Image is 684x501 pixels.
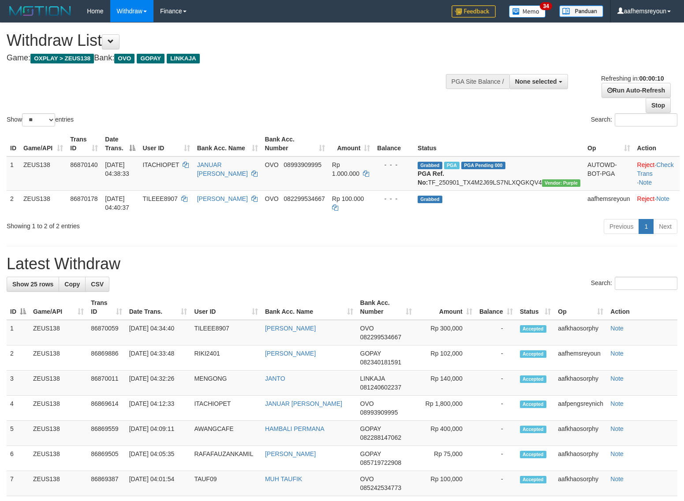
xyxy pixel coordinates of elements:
[520,325,546,333] span: Accepted
[415,295,475,320] th: Amount: activate to sort column ascending
[20,131,67,156] th: Game/API: activate to sort column ascending
[197,195,248,202] a: [PERSON_NAME]
[554,421,607,446] td: aafkhaosorphy
[476,345,516,371] td: -
[101,131,139,156] th: Date Trans.: activate to sort column descending
[126,295,191,320] th: Date Trans.: activate to sort column ascending
[357,295,416,320] th: Bank Acc. Number: activate to sort column ascending
[126,471,191,496] td: [DATE] 04:01:54
[584,131,634,156] th: Op: activate to sort column ascending
[360,484,401,491] span: Copy 085242534773 to clipboard
[520,350,546,358] span: Accepted
[610,325,624,332] a: Note
[653,219,677,234] a: Next
[265,350,316,357] a: [PERSON_NAME]
[87,345,125,371] td: 86869886
[377,194,411,203] div: - - -
[542,179,580,187] span: Vendor URL: https://trx4.1velocity.biz
[415,345,475,371] td: Rp 102,000
[360,384,401,391] span: Copy 081240602237 to clipboard
[7,54,447,63] h4: Game: Bank:
[126,371,191,396] td: [DATE] 04:32:26
[142,161,179,168] span: ITACHIOPET
[191,446,262,471] td: RAFAFAUZANKAMIL
[610,475,624,482] a: Note
[615,113,677,126] input: Search:
[415,371,475,396] td: Rp 140,000
[7,446,30,471] td: 6
[142,195,177,202] span: TILEEE8907
[554,320,607,345] td: aafkhaosorphy
[415,396,475,421] td: Rp 1,800,000
[476,371,516,396] td: -
[191,320,262,345] td: TILEEE8907
[265,400,342,407] a: JANUAR [PERSON_NAME]
[64,281,80,288] span: Copy
[554,295,607,320] th: Op: activate to sort column ascending
[30,320,87,345] td: ZEUS138
[332,195,364,202] span: Rp 100.000
[520,451,546,458] span: Accepted
[610,425,624,432] a: Note
[476,396,516,421] td: -
[329,131,374,156] th: Amount: activate to sort column ascending
[637,161,655,168] a: Reject
[634,131,680,156] th: Action
[59,277,86,292] a: Copy
[265,425,325,432] a: HAMBALI PERMANA
[284,195,325,202] span: Copy 082299534667 to clipboard
[70,195,97,202] span: 86870178
[7,471,30,496] td: 7
[374,131,414,156] th: Balance
[139,131,193,156] th: User ID: activate to sort column ascending
[377,160,411,169] div: - - -
[476,320,516,345] td: -
[137,54,164,63] span: GOPAY
[446,74,509,89] div: PGA Site Balance /
[360,475,374,482] span: OVO
[191,396,262,421] td: ITACHIOPET
[476,421,516,446] td: -
[639,179,652,186] a: Note
[554,396,607,421] td: aafpengsreynich
[87,396,125,421] td: 86869614
[30,471,87,496] td: ZEUS138
[360,409,398,416] span: Copy 08993909995 to clipboard
[610,400,624,407] a: Note
[360,450,381,457] span: GOPAY
[610,375,624,382] a: Note
[30,54,94,63] span: OXPLAY > ZEUS138
[91,281,104,288] span: CSV
[7,255,677,273] h1: Latest Withdraw
[87,371,125,396] td: 86870011
[615,277,677,290] input: Search:
[604,219,639,234] a: Previous
[584,190,634,215] td: aafhemsreyoun
[194,131,262,156] th: Bank Acc. Name: activate to sort column ascending
[7,277,59,292] a: Show 25 rows
[520,476,546,483] span: Accepted
[360,350,381,357] span: GOPAY
[87,295,125,320] th: Trans ID: activate to sort column ascending
[126,446,191,471] td: [DATE] 04:05:35
[634,156,680,191] td: · ·
[7,131,20,156] th: ID
[601,75,664,82] span: Refreshing in:
[637,195,655,202] a: Reject
[509,5,546,18] img: Button%20Memo.svg
[444,162,460,169] span: Marked by aafanarl
[591,277,677,290] label: Search:
[114,54,135,63] span: OVO
[167,54,200,63] span: LINKAJA
[7,396,30,421] td: 4
[85,277,109,292] a: CSV
[105,161,129,177] span: [DATE] 04:38:33
[639,75,664,82] strong: 00:00:10
[191,421,262,446] td: AWANGCAFE
[418,162,442,169] span: Grabbed
[360,334,401,341] span: Copy 082299534667 to clipboard
[262,295,357,320] th: Bank Acc. Name: activate to sort column ascending
[414,156,584,191] td: TF_250901_TX4M2J69LS7NLXQGKQV4
[265,195,279,202] span: OVO
[7,320,30,345] td: 1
